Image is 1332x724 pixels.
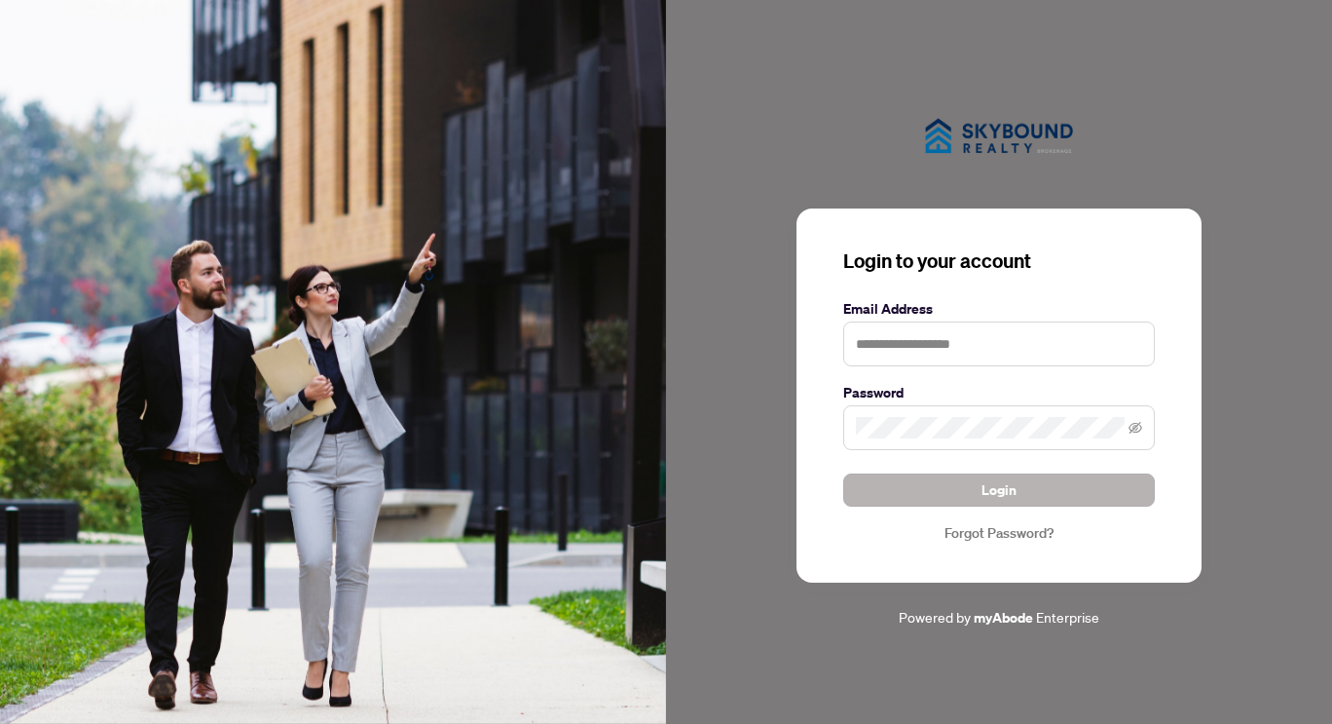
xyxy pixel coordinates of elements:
button: Login [843,474,1155,507]
h3: Login to your account [843,248,1155,275]
label: Email Address [843,298,1155,320]
a: myAbode [974,607,1033,629]
img: ma-logo [902,95,1096,176]
span: Enterprise [1036,608,1099,626]
span: Login [981,475,1017,506]
a: Forgot Password? [843,522,1155,544]
label: Password [843,382,1155,403]
span: Powered by [899,608,971,626]
span: eye-invisible [1128,421,1142,435]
